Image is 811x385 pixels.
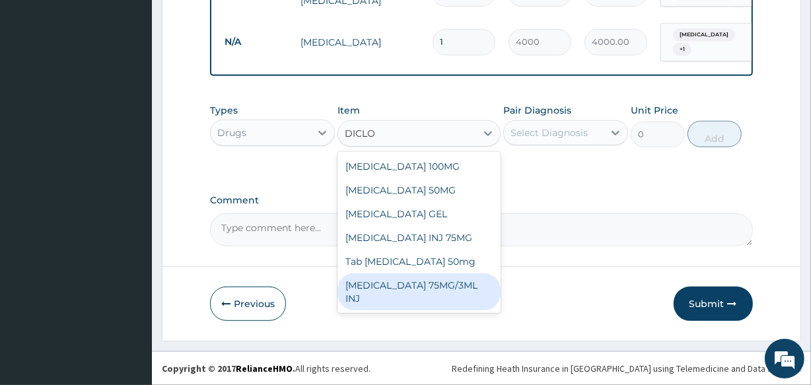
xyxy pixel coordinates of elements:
[210,287,286,321] button: Previous
[337,155,500,178] div: [MEDICAL_DATA] 100MG
[218,30,294,54] td: N/A
[210,105,238,116] label: Types
[337,104,360,117] label: Item
[217,7,248,38] div: Minimize live chat window
[631,104,678,117] label: Unit Price
[673,43,691,56] span: + 1
[688,121,742,147] button: Add
[674,287,753,321] button: Submit
[162,363,295,374] strong: Copyright © 2017 .
[337,273,500,310] div: [MEDICAL_DATA] 75MG/3ML INJ
[337,226,500,250] div: [MEDICAL_DATA] INJ 75MG
[24,66,53,99] img: d_794563401_company_1708531726252_794563401
[152,351,811,385] footer: All rights reserved.
[511,126,588,139] div: Select Diagnosis
[69,74,222,91] div: Chat with us now
[77,111,182,244] span: We're online!
[337,202,500,226] div: [MEDICAL_DATA] GEL
[337,178,500,202] div: [MEDICAL_DATA] 50MG
[503,104,571,117] label: Pair Diagnosis
[337,250,500,273] div: Tab [MEDICAL_DATA] 50mg
[452,362,801,375] div: Redefining Heath Insurance in [GEOGRAPHIC_DATA] using Telemedicine and Data Science!
[673,28,735,42] span: [MEDICAL_DATA]
[210,195,752,206] label: Comment
[7,250,252,297] textarea: Type your message and hit 'Enter'
[217,126,246,139] div: Drugs
[236,363,293,374] a: RelianceHMO
[294,29,426,55] td: [MEDICAL_DATA]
